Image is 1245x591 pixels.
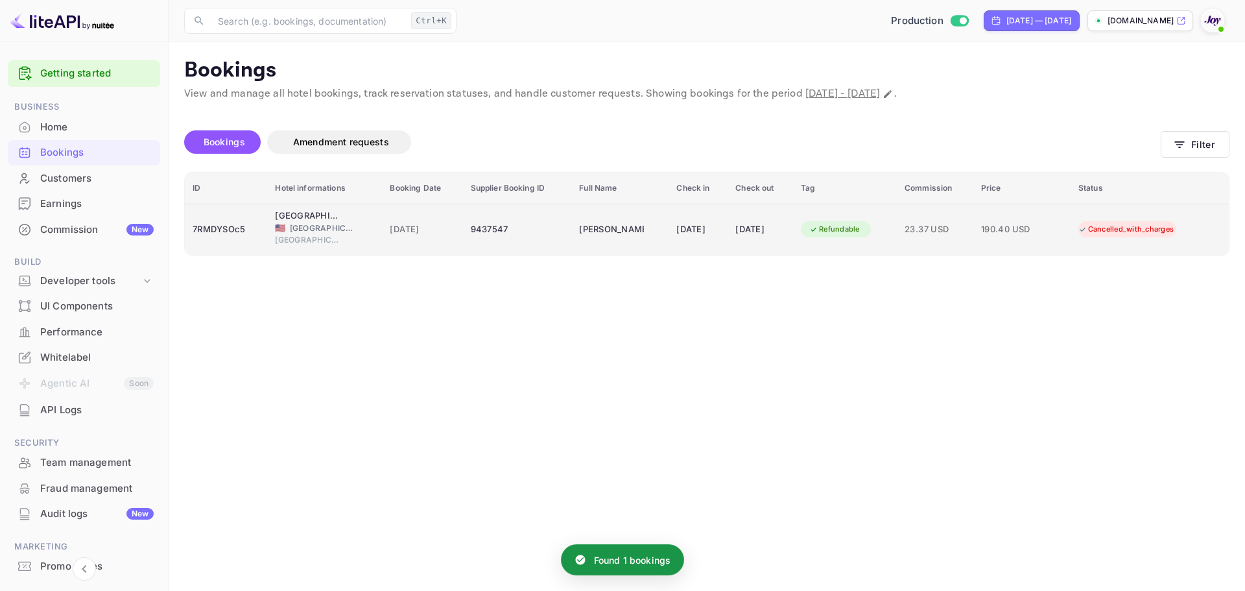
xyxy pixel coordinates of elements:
img: LiteAPI logo [10,10,114,31]
div: Switch to Sandbox mode [886,14,973,29]
span: 190.40 USD [981,223,1046,237]
div: Taariq Phillips [579,219,644,240]
span: Business [8,100,160,114]
th: Check out [728,173,793,204]
div: API Logs [8,398,160,423]
a: Bookings [8,140,160,164]
th: Supplier Booking ID [463,173,572,204]
a: Performance [8,320,160,344]
div: [DATE] — [DATE] [1006,15,1071,27]
div: Team management [40,455,154,470]
div: Fraud management [40,481,154,496]
button: Collapse navigation [73,557,96,581]
div: Whitelabel [40,350,154,365]
a: Promo codes [8,554,160,578]
div: Bookings [8,140,160,165]
span: [GEOGRAPHIC_DATA] [275,234,340,246]
a: CommissionNew [8,217,160,241]
span: Amendment requests [293,136,389,147]
span: [DATE] - [DATE] [805,87,880,101]
div: Developer tools [40,274,141,289]
div: Promo codes [8,554,160,579]
div: Team management [8,450,160,476]
div: UI Components [40,299,154,314]
a: Earnings [8,191,160,215]
a: UI Components [8,294,160,318]
div: Performance [8,320,160,345]
a: Whitelabel [8,345,160,369]
p: Found 1 bookings [594,553,670,567]
input: Search (e.g. bookings, documentation) [210,8,406,34]
th: Price [973,173,1071,204]
div: UI Components [8,294,160,319]
a: Customers [8,166,160,190]
div: Developer tools [8,270,160,293]
th: Check in [669,173,728,204]
th: Status [1071,173,1229,204]
div: Customers [8,166,160,191]
div: API Logs [40,403,154,418]
div: [DATE] [735,219,785,240]
div: Whitelabel [8,345,160,370]
div: Audit logs [40,507,154,522]
div: Performance [40,325,154,340]
div: Refundable [801,221,868,237]
button: Filter [1161,131,1229,158]
div: Home [40,120,154,135]
div: [DATE] [676,219,720,240]
div: Earnings [8,191,160,217]
a: Home [8,115,160,139]
p: View and manage all hotel bookings, track reservation statuses, and handle customer requests. Sho... [184,86,1229,102]
button: Change date range [881,88,894,101]
span: Build [8,255,160,269]
div: 9437547 [471,219,564,240]
th: Commission [897,173,973,204]
div: account-settings tabs [184,130,1161,154]
table: booking table [185,173,1229,255]
a: Fraud management [8,476,160,500]
a: API Logs [8,398,160,422]
img: With Joy [1202,10,1223,31]
th: ID [185,173,267,204]
div: Getting started [8,60,160,87]
a: Team management [8,450,160,474]
div: Customers [40,171,154,186]
a: Getting started [40,66,154,81]
div: Home [8,115,160,140]
div: New [126,224,154,235]
div: CommissionNew [8,217,160,243]
div: Fraud management [8,476,160,501]
div: Courtland Grand Hotel, Trademark Collection by Wyndham [275,210,340,223]
span: [DATE] [390,223,455,237]
span: Marketing [8,540,160,554]
th: Tag [793,173,897,204]
a: Audit logsNew [8,501,160,525]
th: Hotel informations [267,173,382,204]
span: 23.37 USD [905,223,966,237]
p: Bookings [184,58,1229,84]
span: Security [8,436,160,450]
div: Commission [40,223,154,237]
div: Audit logsNew [8,501,160,527]
div: Ctrl+K [411,12,451,29]
div: Cancelled_with_charges [1070,221,1183,237]
span: Bookings [204,136,245,147]
span: [GEOGRAPHIC_DATA] [290,223,355,234]
span: Production [891,14,943,29]
div: Promo codes [40,559,154,574]
div: 7RMDYSOc5 [193,219,259,240]
div: Bookings [40,145,154,160]
th: Booking Date [382,173,462,204]
div: Earnings [40,197,154,211]
div: New [126,508,154,520]
p: [DOMAIN_NAME] [1108,15,1174,27]
span: United States of America [275,224,285,232]
th: Full Name [571,173,669,204]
